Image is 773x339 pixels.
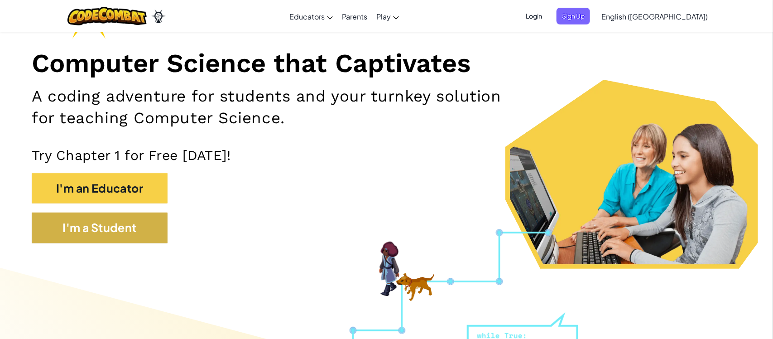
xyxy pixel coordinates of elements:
[337,4,372,29] a: Parents
[376,12,391,21] span: Play
[520,8,547,24] button: Login
[289,12,325,21] span: Educators
[601,12,708,21] span: English ([GEOGRAPHIC_DATA])
[67,7,147,25] img: CodeCombat logo
[285,4,337,29] a: Educators
[32,173,168,203] button: I'm an Educator
[32,48,741,79] h1: Computer Science that Captivates
[32,86,507,129] h2: A coding adventure for students and your turnkey solution for teaching Computer Science.
[597,4,712,29] a: English ([GEOGRAPHIC_DATA])
[32,147,741,164] p: Try Chapter 1 for Free [DATE]!
[151,10,166,23] img: Ozaria
[557,8,590,24] button: Sign Up
[32,213,168,243] button: I'm a Student
[372,4,403,29] a: Play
